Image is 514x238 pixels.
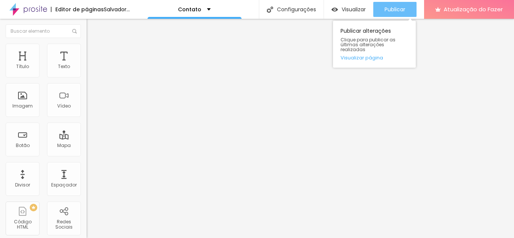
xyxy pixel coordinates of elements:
font: Atualização do Fazer [444,5,503,13]
font: Botão [16,142,30,149]
font: Redes Sociais [55,218,73,230]
font: Divisor [15,182,30,188]
img: Ícone [72,29,77,33]
font: Código HTML [14,218,32,230]
font: Contato [178,6,201,13]
iframe: Editor [87,19,514,238]
font: Configurações [277,6,316,13]
font: Publicar [385,6,405,13]
font: Editor de páginas [55,6,104,13]
button: Publicar [373,2,417,17]
font: Visualizar página [341,54,383,61]
button: Visualizar [324,2,373,17]
font: Texto [58,63,70,70]
font: Imagem [12,103,33,109]
font: Mapa [57,142,71,149]
font: Visualizar [342,6,366,13]
font: Vídeo [57,103,71,109]
font: Clique para publicar as últimas alterações realizadas [341,36,395,53]
img: Ícone [267,6,273,13]
font: Espaçador [51,182,77,188]
font: Título [16,63,29,70]
font: Salvador... [104,6,130,13]
font: Publicar alterações [341,27,391,35]
input: Buscar elemento [6,24,81,38]
a: Visualizar página [341,55,408,60]
img: view-1.svg [332,6,338,13]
